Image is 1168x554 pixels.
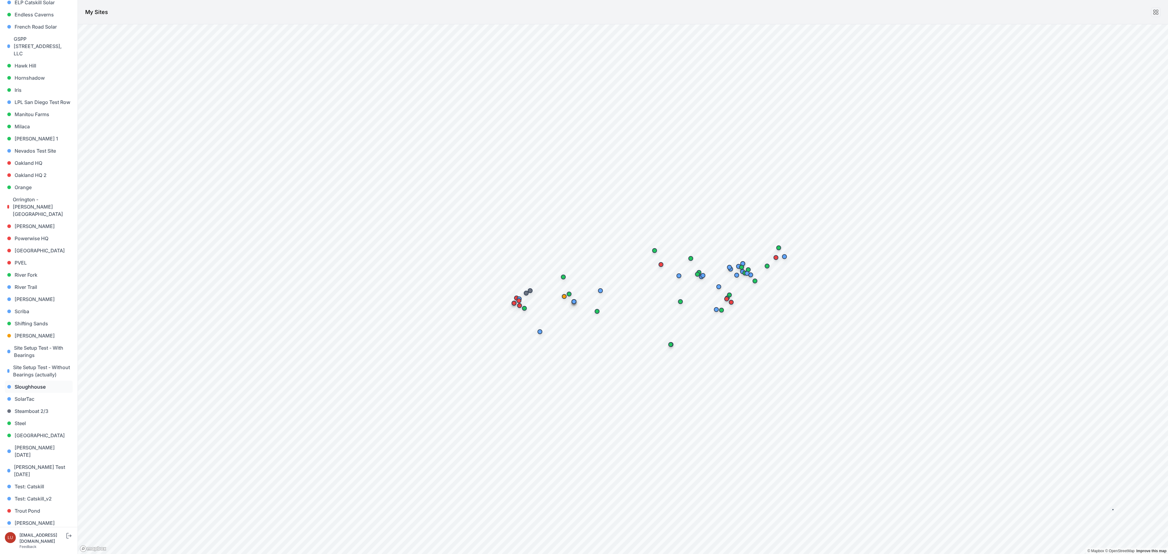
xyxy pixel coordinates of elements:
div: Map marker [558,290,570,303]
div: Map marker [568,296,580,308]
h1: My Sites [85,8,108,16]
a: Map feedback [1136,549,1166,553]
a: Hornshadow [5,72,73,84]
img: luke.beaumont@nevados.solar [5,532,16,543]
div: Map marker [510,292,523,304]
div: Map marker [524,285,536,297]
a: Orrington - [PERSON_NAME][GEOGRAPHIC_DATA] [5,193,73,220]
a: Endless Caverns [5,9,73,21]
div: Map marker [557,271,569,283]
div: Map marker [761,260,773,272]
div: Map marker [735,261,748,273]
a: River Fork [5,269,73,281]
div: Map marker [513,295,525,307]
div: Map marker [721,292,733,304]
a: Scriba [5,305,73,317]
a: Milaca [5,120,73,133]
a: GSPP [STREET_ADDRESS], LLC [5,33,73,60]
div: [EMAIL_ADDRESS][DOMAIN_NAME] [19,532,65,544]
a: Feedback [19,544,36,549]
a: [GEOGRAPHIC_DATA] [5,429,73,441]
div: Map marker [749,275,761,287]
a: SolarTac [5,393,73,405]
a: Trout Pond [5,505,73,517]
div: Map marker [591,305,603,317]
div: Map marker [693,266,705,279]
a: Site Setup Test - With Bearings [5,342,73,361]
div: Map marker [710,303,722,316]
a: Iris [5,84,73,96]
a: Hawk Hill [5,60,73,72]
div: Map marker [691,268,704,280]
div: Map marker [742,264,754,276]
a: Mapbox logo [80,545,106,552]
div: Map marker [715,304,728,316]
a: OpenStreetMap [1105,549,1135,553]
a: Test: Catskill [5,480,73,493]
a: Manitou Farms [5,108,73,120]
a: Oakland HQ 2 [5,169,73,181]
a: Steamboat 2/3 [5,405,73,417]
a: [GEOGRAPHIC_DATA] [5,244,73,257]
a: [PERSON_NAME] [5,293,73,305]
div: Map marker [534,326,546,338]
div: Map marker [741,267,753,279]
a: Nevados Test Site [5,145,73,157]
div: Map marker [713,281,725,293]
div: Map marker [773,242,785,254]
div: Map marker [770,251,782,264]
div: Map marker [508,297,520,309]
div: Map marker [513,293,525,305]
a: Oakland HQ [5,157,73,169]
div: Map marker [665,338,677,351]
a: Sloughhouse [5,381,73,393]
div: Map marker [723,261,735,273]
div: Map marker [673,270,685,282]
a: PVEL [5,257,73,269]
a: Mapbox [1087,549,1104,553]
a: Steel [5,417,73,429]
a: [PERSON_NAME] 1 [5,133,73,145]
a: Orange [5,181,73,193]
a: [PERSON_NAME] Test [DATE] [5,461,73,480]
div: Map marker [648,244,661,257]
a: [PERSON_NAME] [DATE] [5,441,73,461]
canvas: Map [78,24,1168,554]
div: Map marker [723,289,735,301]
a: LPL San Diego Test Row [5,96,73,108]
div: Map marker [520,287,532,299]
a: Shifting Sands [5,317,73,330]
div: Map marker [685,252,697,265]
div: Map marker [563,288,575,300]
a: Powerwise HQ [5,232,73,244]
a: [PERSON_NAME] [5,220,73,232]
div: Map marker [697,269,709,282]
div: Map marker [737,258,749,270]
a: River Trail [5,281,73,293]
div: Map marker [594,285,607,297]
a: [PERSON_NAME] [5,330,73,342]
div: Map marker [732,260,745,272]
div: Map marker [721,293,733,305]
a: Site Setup Test - Without Bearings (actually) [5,361,73,381]
a: Test: Catskill_v2 [5,493,73,505]
div: Map marker [778,251,791,263]
a: French Road Solar [5,21,73,33]
div: Map marker [674,296,687,308]
div: Map marker [731,269,743,281]
a: [PERSON_NAME] [5,517,73,529]
div: Map marker [655,258,667,271]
